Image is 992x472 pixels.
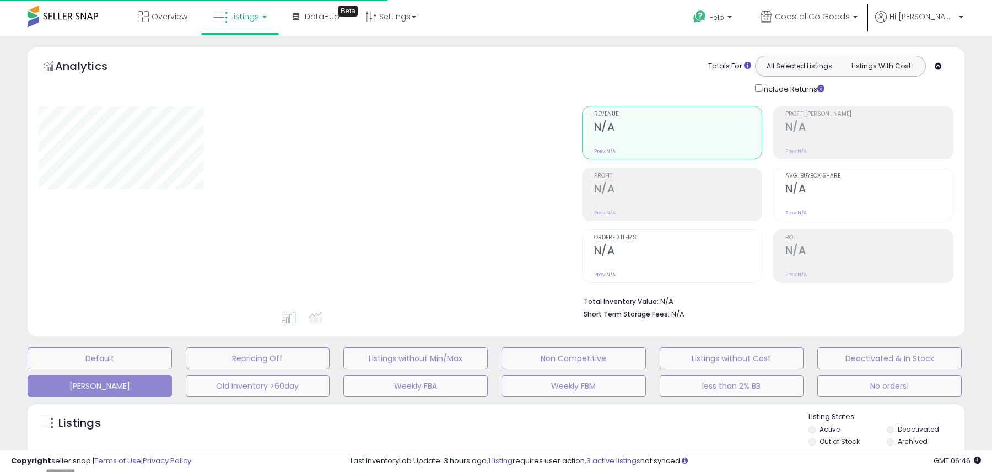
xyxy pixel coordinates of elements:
[671,309,684,319] span: N/A
[305,11,339,22] span: DataHub
[11,455,51,466] strong: Copyright
[584,309,670,319] b: Short Term Storage Fees:
[594,244,762,259] h2: N/A
[186,375,330,397] button: Old Inventory >60day
[11,456,191,466] div: seller snap | |
[785,111,953,117] span: Profit [PERSON_NAME]
[785,121,953,136] h2: N/A
[817,347,962,369] button: Deactivated & In Stock
[785,235,953,241] span: ROI
[693,10,707,24] i: Get Help
[785,148,807,154] small: Prev: N/A
[594,148,616,154] small: Prev: N/A
[684,2,743,36] a: Help
[747,82,838,95] div: Include Returns
[660,375,804,397] button: less than 2% BB
[594,111,762,117] span: Revenue
[817,375,962,397] button: No orders!
[785,210,807,216] small: Prev: N/A
[343,347,488,369] button: Listings without Min/Max
[785,173,953,179] span: Avg. Buybox Share
[708,61,751,72] div: Totals For
[584,294,945,307] li: N/A
[889,11,956,22] span: Hi [PERSON_NAME]
[594,271,616,278] small: Prev: N/A
[28,347,172,369] button: Default
[875,11,963,36] a: Hi [PERSON_NAME]
[594,121,762,136] h2: N/A
[660,347,804,369] button: Listings without Cost
[594,235,762,241] span: Ordered Items
[343,375,488,397] button: Weekly FBA
[502,375,646,397] button: Weekly FBM
[785,244,953,259] h2: N/A
[594,173,762,179] span: Profit
[594,210,616,216] small: Prev: N/A
[28,375,172,397] button: [PERSON_NAME]
[152,11,187,22] span: Overview
[594,183,762,197] h2: N/A
[338,6,358,17] div: Tooltip anchor
[785,183,953,197] h2: N/A
[584,297,659,306] b: Total Inventory Value:
[840,59,922,73] button: Listings With Cost
[785,271,807,278] small: Prev: N/A
[775,11,850,22] span: Coastal Co Goods
[502,347,646,369] button: Non Competitive
[230,11,259,22] span: Listings
[758,59,840,73] button: All Selected Listings
[55,58,129,77] h5: Analytics
[186,347,330,369] button: Repricing Off
[709,13,724,22] span: Help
